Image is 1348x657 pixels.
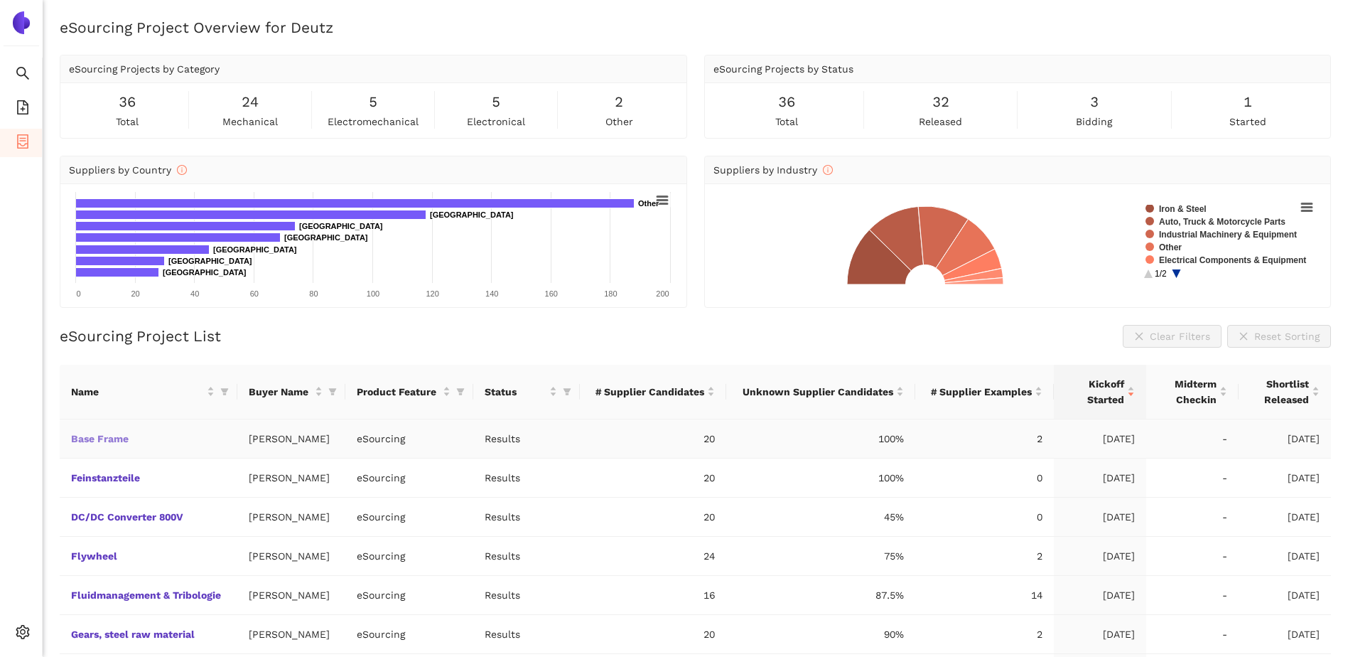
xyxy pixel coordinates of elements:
td: 75% [726,537,916,576]
span: total [775,114,798,129]
td: 14 [915,576,1054,615]
td: 24 [580,537,726,576]
td: [DATE] [1239,420,1331,459]
td: [DATE] [1054,537,1146,576]
span: Suppliers by Industry [713,164,833,176]
td: [DATE] [1054,576,1146,615]
span: filter [563,388,571,396]
text: 160 [545,289,558,298]
span: eSourcing Projects by Status [713,63,853,75]
text: [GEOGRAPHIC_DATA] [168,257,252,265]
text: 80 [309,289,318,298]
span: 1 [1244,91,1252,113]
td: 100% [726,459,916,498]
span: eSourcing Projects by Category [69,63,220,75]
span: other [605,114,633,129]
span: 36 [119,91,136,113]
td: 20 [580,420,726,459]
span: bidding [1076,114,1112,129]
text: 60 [250,289,259,298]
text: Electrical Components & Equipment [1159,255,1306,265]
td: [DATE] [1054,459,1146,498]
span: Unknown Supplier Candidates [738,384,894,400]
img: Logo [10,11,33,34]
text: 140 [485,289,498,298]
td: 20 [580,498,726,537]
td: 2 [915,615,1054,654]
td: 90% [726,615,916,654]
td: 0 [915,498,1054,537]
span: filter [220,388,229,396]
text: 40 [190,289,199,298]
th: this column's title is Status,this column is sortable [473,365,580,420]
td: - [1146,459,1239,498]
span: container [16,129,30,158]
td: Results [473,615,580,654]
text: [GEOGRAPHIC_DATA] [213,245,297,254]
th: this column's title is Midterm Checkin,this column is sortable [1146,365,1239,420]
span: filter [560,381,574,402]
text: 1/2 [1155,269,1167,279]
td: Results [473,420,580,459]
td: [PERSON_NAME] [237,459,345,498]
td: - [1146,420,1239,459]
td: [DATE] [1239,615,1331,654]
text: [GEOGRAPHIC_DATA] [163,268,247,277]
text: 200 [656,289,669,298]
th: this column's title is Buyer Name,this column is sortable [237,365,345,420]
td: 2 [915,537,1054,576]
span: search [16,61,30,90]
td: - [1146,576,1239,615]
span: total [116,114,139,129]
td: [PERSON_NAME] [237,498,345,537]
span: info-circle [823,165,833,175]
span: Status [485,384,546,400]
text: 180 [604,289,617,298]
th: this column's title is Shortlist Released,this column is sortable [1239,365,1331,420]
td: - [1146,498,1239,537]
text: 20 [131,289,139,298]
text: Auto, Truck & Motorcycle Parts [1159,217,1285,227]
span: 5 [492,91,500,113]
span: Product Feature [357,384,440,400]
td: eSourcing [345,537,473,576]
th: this column's title is Name,this column is sortable [60,365,237,420]
td: eSourcing [345,498,473,537]
span: 5 [369,91,377,113]
td: eSourcing [345,576,473,615]
span: 24 [242,91,259,113]
th: this column's title is Unknown Supplier Candidates,this column is sortable [726,365,916,420]
text: 120 [426,289,438,298]
td: [DATE] [1239,537,1331,576]
text: 0 [76,289,80,298]
button: closeClear Filters [1123,325,1222,348]
th: this column's title is Product Feature,this column is sortable [345,365,473,420]
span: filter [453,381,468,402]
td: [DATE] [1054,498,1146,537]
td: [PERSON_NAME] [237,615,345,654]
span: Buyer Name [249,384,311,400]
span: electromechanical [328,114,419,129]
span: started [1229,114,1266,129]
td: Results [473,459,580,498]
span: 36 [778,91,795,113]
span: released [919,114,962,129]
span: info-circle [177,165,187,175]
td: 16 [580,576,726,615]
span: filter [217,381,232,402]
span: setting [16,620,30,648]
span: filter [325,381,340,402]
td: 87.5% [726,576,916,615]
td: [DATE] [1239,576,1331,615]
span: Shortlist Released [1250,376,1309,407]
th: this column's title is # Supplier Candidates,this column is sortable [580,365,726,420]
span: Suppliers by Country [69,164,187,176]
td: [DATE] [1054,615,1146,654]
td: 100% [726,420,916,459]
span: file-add [16,95,30,124]
td: 45% [726,498,916,537]
span: 3 [1090,91,1099,113]
span: 32 [932,91,949,113]
span: filter [328,388,337,396]
td: eSourcing [345,459,473,498]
